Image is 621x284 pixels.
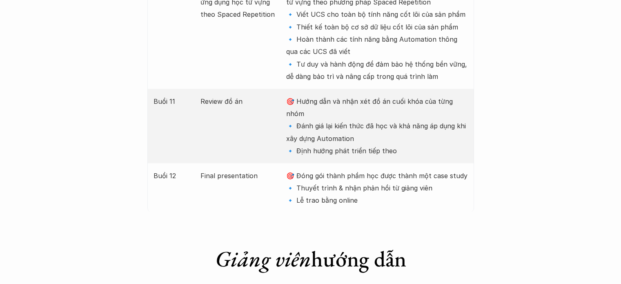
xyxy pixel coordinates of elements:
[215,244,311,273] em: Giảng viên
[286,95,467,157] p: 🎯 Hướng dẫn và nhận xét đồ án cuối khóa của từng nhóm 🔹 Đánh giá lại kiến thức đã học và khả năng...
[154,170,192,182] p: Buổi 12
[147,246,474,272] h1: hướng dẫn
[200,170,278,182] p: Final presentation
[286,170,467,207] p: 🎯 Đóng gói thành phầm học được thành một case study 🔹 Thuyết trình & nhận phản hồi từ giảng viên ...
[154,95,192,107] p: Buổi 11
[200,95,278,107] p: Review đồ án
